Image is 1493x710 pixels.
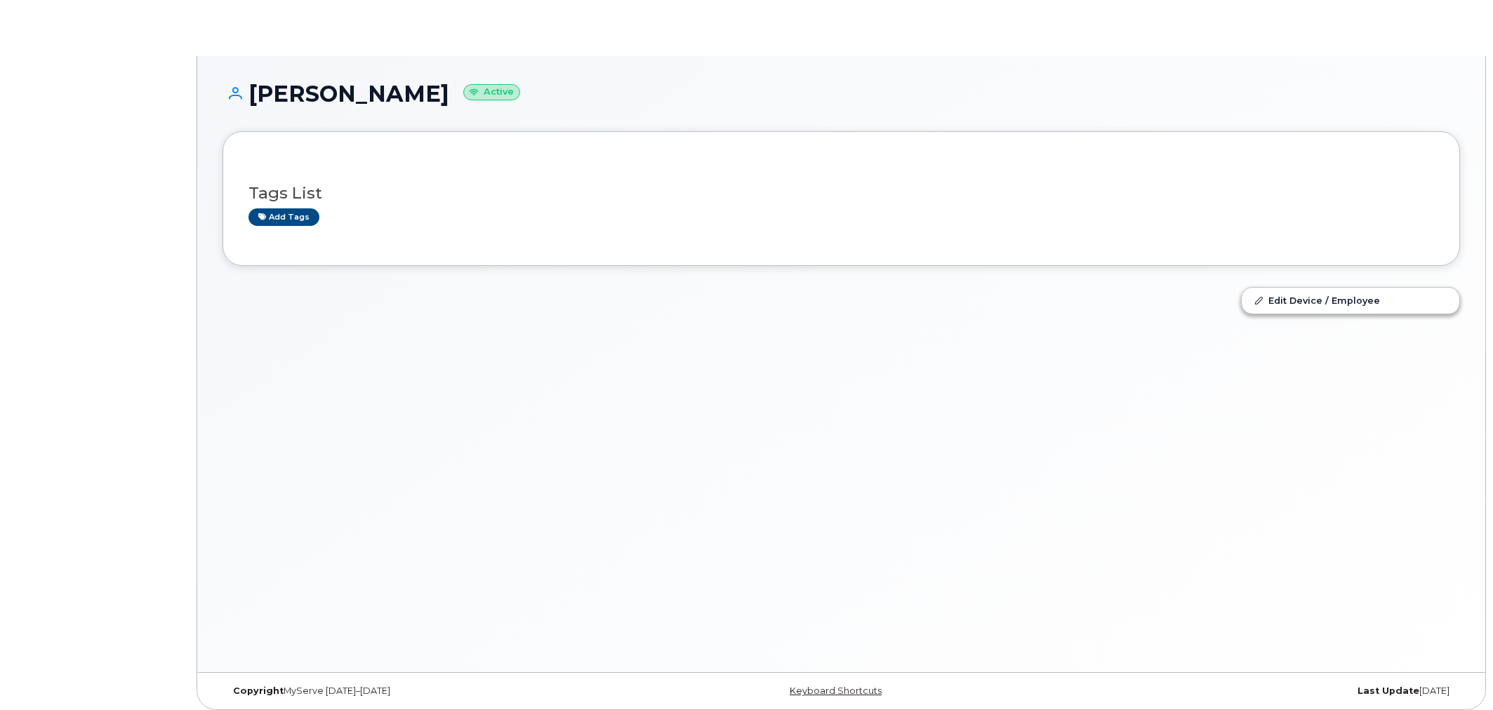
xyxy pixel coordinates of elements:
[223,81,1460,106] h1: [PERSON_NAME]
[790,685,882,696] a: Keyboard Shortcuts
[1242,288,1459,313] a: Edit Device / Employee
[233,685,284,696] strong: Copyright
[1358,685,1419,696] strong: Last Update
[248,185,1434,202] h3: Tags List
[463,84,520,100] small: Active
[1047,685,1460,697] div: [DATE]
[223,685,635,697] div: MyServe [DATE]–[DATE]
[248,208,319,226] a: Add tags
